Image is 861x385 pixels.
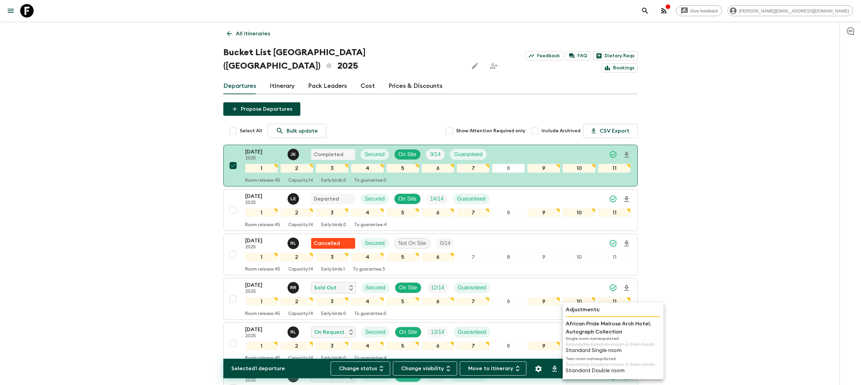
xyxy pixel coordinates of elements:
div: 2 [280,164,313,173]
span: Roland Rau [288,284,300,289]
div: 10 [563,208,595,217]
svg: Synced Successfully [609,239,617,247]
p: 2025 [245,334,282,339]
p: Capacity: 14 [288,356,313,361]
a: Departures [223,78,256,94]
button: search adventures [638,4,652,17]
div: 8 [492,253,525,261]
p: Room release: 45 [245,267,280,272]
p: African Pride Melrose Arch Hotel, Autograph Collection [566,320,661,336]
p: Room release: 45 [245,222,280,228]
p: Guaranteed [458,328,486,336]
div: 4 [351,164,384,173]
div: 10 [563,253,595,261]
span: Select All [240,128,262,134]
p: 0 / 14 [440,239,450,247]
p: Early birds: 1 [321,267,345,272]
p: Secured [365,284,385,292]
button: Download CSV [548,362,561,376]
div: 3 [316,342,348,350]
div: 1 [245,208,278,217]
p: On Site [399,195,416,203]
div: 3 [316,164,348,173]
p: R L [290,241,296,246]
a: Dietary Reqs [593,51,638,61]
p: Capacity: 14 [288,267,313,272]
div: 8 [492,164,525,173]
div: 6 [422,164,454,173]
a: Prices & Discounts [388,78,443,94]
div: 6 [422,297,454,306]
div: 4 [351,342,384,350]
button: Change status [331,361,390,376]
svg: Download Onboarding [623,151,631,159]
div: 9 [527,164,560,173]
button: CSV Export [583,124,638,138]
div: Trip Fill [426,194,448,204]
button: Move to Itinerary [460,361,526,376]
p: Single room name updated [566,336,661,341]
p: To guarantee: 0 [354,178,386,183]
p: Room release: 45 [245,356,280,361]
p: On Site [399,150,416,159]
span: Include Archived [541,128,581,134]
div: 11 [598,297,631,306]
div: 3 [316,208,348,217]
div: 2 [280,208,313,217]
div: 7 [457,164,489,173]
p: Adjustments: [566,306,661,314]
div: 1 [245,342,278,350]
svg: Synced Successfully [609,195,617,203]
span: Rabata Legend Mpatamali [288,240,300,245]
div: 4 [351,253,384,261]
p: 14 / 14 [430,195,444,203]
p: To guarantee: 3 [353,267,385,272]
span: Share this itinerary [487,59,500,73]
a: Bookings [602,63,638,73]
a: Itinerary [270,78,295,94]
button: Edit this itinerary [468,59,482,73]
p: 9 / 14 [430,150,441,159]
div: Trip Fill [426,149,445,160]
p: 12 / 14 [431,284,444,292]
p: 2025 [245,289,282,294]
a: Pack Leaders [308,78,347,94]
span: Show Attention Required only [456,128,525,134]
p: Early birds: 0 [321,311,346,317]
button: Settings [532,362,545,376]
p: [DATE] [245,192,282,200]
div: 8 [492,342,525,350]
div: 2 [280,253,313,261]
p: Twin room name updated [566,356,661,361]
a: Feedback [526,51,563,61]
p: To guarantee: 0 [354,311,386,317]
p: Room release: 45 [245,311,280,317]
div: 9 [527,253,560,261]
p: On Site [399,328,417,336]
p: 2025 [245,156,282,161]
p: [DATE] [245,281,282,289]
div: 5 [386,253,419,261]
div: 1 [245,164,278,173]
span: Rabata Legend Mpatamali [288,328,300,334]
p: To guarantee: 4 [354,356,387,361]
svg: Download Onboarding [623,240,631,248]
span: Jamie Keenan [288,151,300,156]
div: 7 [457,208,489,217]
a: FAQ [566,51,591,61]
div: 9 [527,342,560,350]
p: On Request [314,328,344,336]
div: 3 [316,253,348,261]
div: Trip Fill [427,327,448,338]
div: 3 [316,297,348,306]
p: Secured [365,328,385,336]
p: Standard Double room [566,367,661,374]
svg: Download Onboarding [623,284,631,292]
h1: Bucket List [GEOGRAPHIC_DATA] ([GEOGRAPHIC_DATA]) 2025 [223,46,463,73]
div: 2 [280,342,313,350]
p: Early birds: 0 [321,222,346,228]
p: Economy Double room 2 twin beds [566,341,661,347]
p: [DATE] [245,325,282,334]
div: 6 [422,342,454,350]
p: Capacity: 14 [288,311,313,317]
